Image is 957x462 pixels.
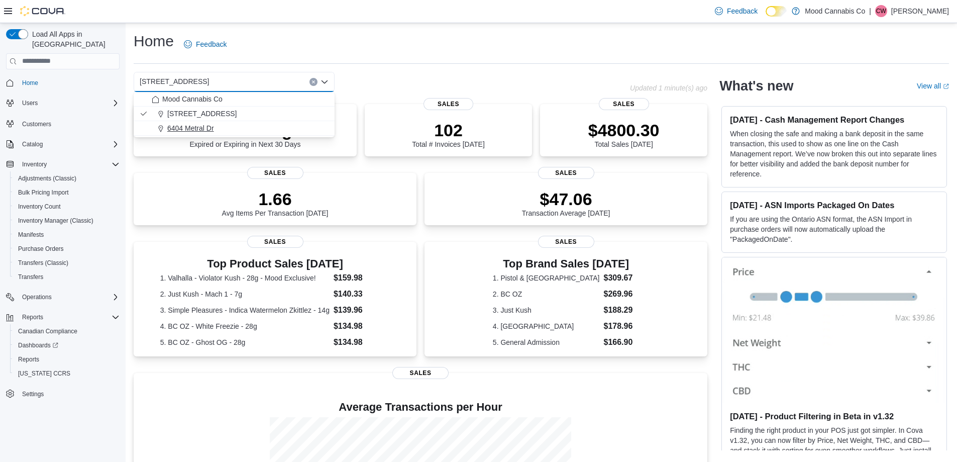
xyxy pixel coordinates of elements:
dd: $309.67 [603,272,639,284]
p: If you are using the Ontario ASN format, the ASN Import in purchase orders will now automatically... [730,214,938,244]
dt: 4. BC OZ - White Freezie - 28g [160,321,330,331]
div: Transaction Average [DATE] [522,189,610,217]
span: Dashboards [14,339,120,351]
span: [STREET_ADDRESS] [167,109,237,119]
p: [PERSON_NAME] [891,5,949,17]
button: Settings [2,387,124,401]
span: Feedback [196,39,227,49]
dt: 1. Valhalla - Violator Kush - 28g - Mood Exclusive! [160,273,330,283]
p: $4800.30 [588,120,660,140]
span: Settings [22,390,44,398]
a: Adjustments (Classic) [14,172,80,184]
button: Users [2,96,124,110]
span: Inventory Count [18,203,61,211]
button: Inventory Count [10,200,124,214]
button: Canadian Compliance [10,324,124,338]
dd: $139.96 [334,304,390,316]
button: Catalog [2,137,124,151]
dd: $166.90 [603,336,639,348]
p: Mood Cannabis Co [805,5,865,17]
button: Inventory [2,157,124,171]
h4: Average Transactions per Hour [142,401,699,413]
span: Reports [18,311,120,323]
span: CW [876,5,886,17]
span: Inventory Manager (Classic) [14,215,120,227]
p: Updated 1 minute(s) ago [630,84,707,92]
span: Adjustments (Classic) [18,174,76,182]
dd: $188.29 [603,304,639,316]
a: Inventory Manager (Classic) [14,215,97,227]
span: Transfers [18,273,43,281]
div: Total # Invoices [DATE] [412,120,484,148]
span: Sales [423,98,474,110]
button: Inventory Manager (Classic) [10,214,124,228]
a: Transfers (Classic) [14,257,72,269]
dd: $140.33 [334,288,390,300]
span: Operations [22,293,52,301]
a: Home [18,77,42,89]
span: Operations [18,291,120,303]
h3: [DATE] - ASN Imports Packaged On Dates [730,200,938,210]
dt: 3. Simple Pleasures - Indica Watermelon Zkittlez - 14g [160,305,330,315]
dt: 4. [GEOGRAPHIC_DATA] [493,321,600,331]
a: Canadian Compliance [14,325,81,337]
div: Total Sales [DATE] [588,120,660,148]
span: Manifests [18,231,44,239]
span: Purchase Orders [14,243,120,255]
p: When closing the safe and making a bank deposit in the same transaction, this used to show as one... [730,129,938,179]
a: Purchase Orders [14,243,68,255]
div: Avg Items Per Transaction [DATE] [222,189,329,217]
span: [STREET_ADDRESS] [140,75,209,87]
dd: $134.98 [334,320,390,332]
p: 1.66 [222,189,329,209]
button: Operations [18,291,56,303]
a: Dashboards [10,338,124,352]
p: 102 [412,120,484,140]
div: Choose from the following options [134,92,335,136]
span: Feedback [727,6,758,16]
span: Transfers [14,271,120,283]
button: [STREET_ADDRESS] [134,107,335,121]
a: Transfers [14,271,47,283]
span: Users [18,97,120,109]
dt: 5. BC OZ - Ghost OG - 28g [160,337,330,347]
span: Bulk Pricing Import [18,189,69,197]
svg: External link [943,83,949,89]
span: Canadian Compliance [14,325,120,337]
span: Purchase Orders [18,245,64,253]
span: Inventory [22,160,47,168]
button: Purchase Orders [10,242,124,256]
span: Customers [18,117,120,130]
button: Close list of options [321,78,329,86]
span: Washington CCRS [14,367,120,380]
dd: $269.96 [603,288,639,300]
button: Home [2,75,124,90]
button: Mood Cannabis Co [134,92,335,107]
h3: [DATE] - Product Filtering in Beta in v1.32 [730,411,938,421]
a: Bulk Pricing Import [14,187,73,199]
a: Inventory Count [14,201,65,213]
a: Manifests [14,229,48,241]
button: Adjustments (Classic) [10,171,124,186]
a: Settings [18,388,48,400]
span: Catalog [22,140,43,148]
dd: $178.96 [603,320,639,332]
span: Reports [22,313,43,321]
button: Clear input [309,78,317,86]
button: Inventory [18,158,51,170]
span: Customers [22,120,51,128]
dt: 2. BC OZ [493,289,600,299]
div: Cory Waldron [875,5,887,17]
button: Catalog [18,138,47,150]
span: Users [22,99,38,107]
span: Load All Apps in [GEOGRAPHIC_DATA] [28,29,120,49]
span: 6404 Metral Dr [167,123,214,133]
span: Inventory Count [14,201,120,213]
dt: 3. Just Kush [493,305,600,315]
button: [US_STATE] CCRS [10,366,124,381]
span: Inventory Manager (Classic) [18,217,93,225]
h3: [DATE] - Cash Management Report Changes [730,115,938,125]
img: Cova [20,6,65,16]
span: Manifests [14,229,120,241]
span: Inventory [18,158,120,170]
